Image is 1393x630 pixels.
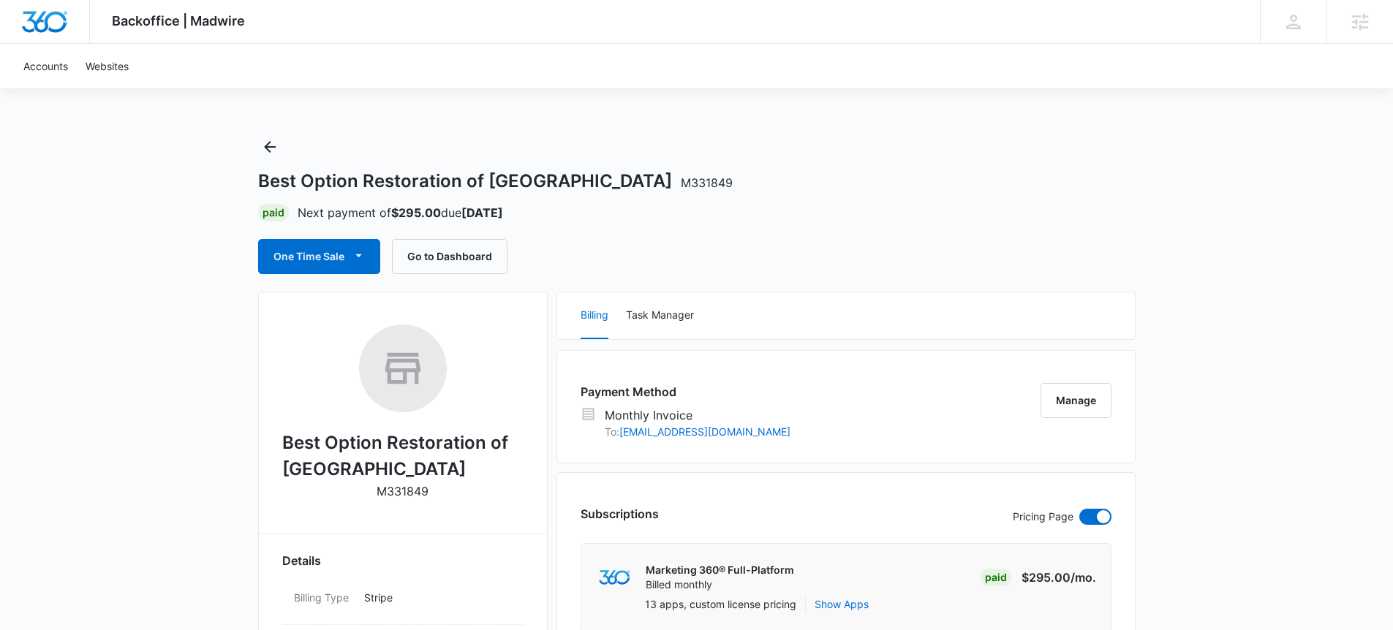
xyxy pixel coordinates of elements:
button: One Time Sale [258,239,380,274]
p: To: [605,424,790,439]
strong: [DATE] [461,205,503,220]
strong: $295.00 [391,205,441,220]
p: 13 apps, custom license pricing [645,596,796,612]
p: Stripe [364,590,512,605]
h3: Payment Method [581,383,790,401]
button: Task Manager [626,292,694,339]
a: Websites [77,44,137,88]
a: [EMAIL_ADDRESS][DOMAIN_NAME] [619,425,790,438]
span: M331849 [681,175,733,190]
span: /mo. [1071,570,1096,585]
h3: Subscriptions [581,505,659,523]
button: Back [258,135,282,159]
button: Billing [581,292,608,339]
h1: Best Option Restoration of [GEOGRAPHIC_DATA] [258,170,733,192]
p: Marketing 360® Full-Platform [646,563,794,577]
h2: Best Option Restoration of [GEOGRAPHIC_DATA] [282,430,524,482]
div: Paid [258,204,289,221]
span: Backoffice | Madwire [112,13,245,29]
span: Details [282,552,321,569]
a: Accounts [15,44,77,88]
button: Manage [1041,383,1111,418]
p: Billed monthly [646,577,794,592]
p: Monthly Invoice [605,406,790,424]
button: Show Apps [815,596,869,612]
dt: Billing Type [294,590,352,605]
p: Next payment of due [298,204,503,221]
div: Paid [981,569,1011,586]
button: Go to Dashboard [392,239,507,274]
img: marketing360Logo [599,570,630,585]
p: $295.00 [1022,569,1096,586]
p: Pricing Page [1013,509,1073,525]
p: M331849 [377,482,429,500]
div: Billing TypeStripe [282,581,524,625]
